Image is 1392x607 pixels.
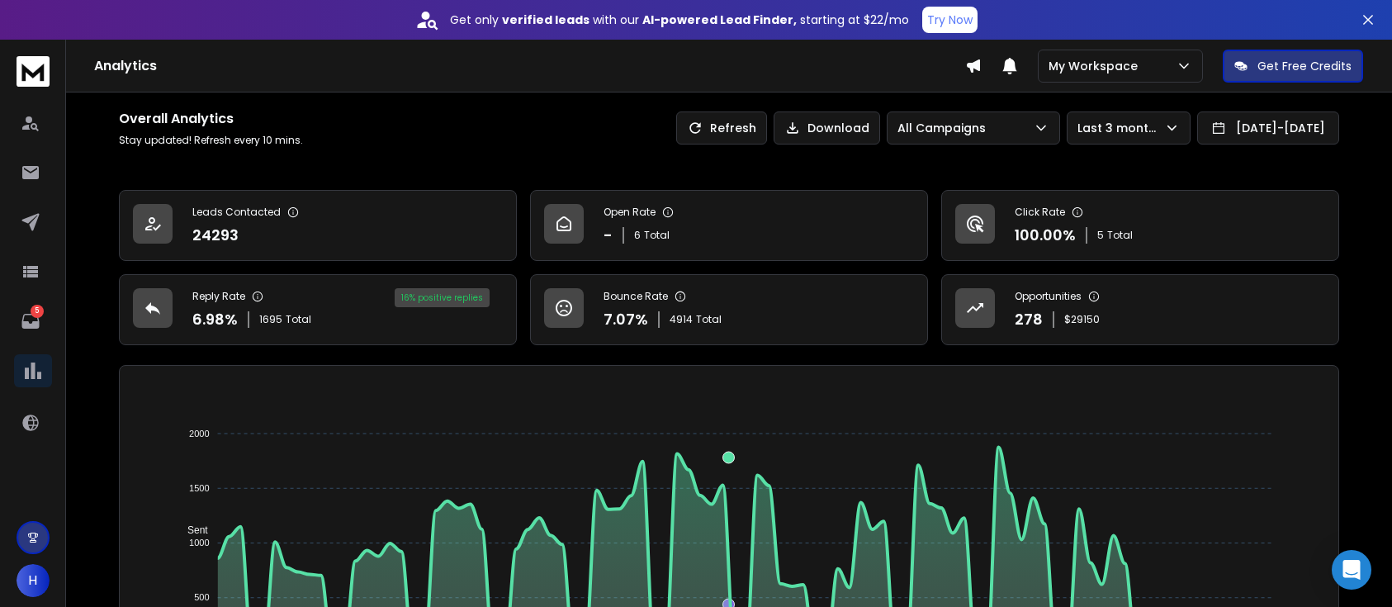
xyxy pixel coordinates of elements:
span: Total [1107,229,1133,242]
button: Try Now [922,7,978,33]
span: Total [696,313,722,326]
a: Open Rate-6Total [530,190,928,261]
tspan: 1500 [189,483,209,493]
p: Click Rate [1015,206,1065,219]
button: Refresh [676,111,767,145]
span: 6 [634,229,641,242]
span: Total [644,229,670,242]
p: Leads Contacted [192,206,281,219]
tspan: 1000 [189,538,209,548]
p: 100.00 % [1015,224,1076,247]
p: Download [807,120,869,136]
p: All Campaigns [897,120,992,136]
span: Sent [175,524,208,536]
a: Reply Rate6.98%1695Total16% positive replies [119,274,517,345]
a: 5 [14,305,47,338]
button: H [17,564,50,597]
span: 1695 [259,313,282,326]
button: Download [774,111,880,145]
p: Last 3 months [1077,120,1164,136]
p: Bounce Rate [604,290,668,303]
span: Total [286,313,311,326]
p: Stay updated! Refresh every 10 mins. [119,134,303,147]
img: logo [17,56,50,87]
p: 24293 [192,224,239,247]
p: Refresh [710,120,756,136]
button: [DATE]-[DATE] [1197,111,1339,145]
span: 5 [1097,229,1104,242]
p: Reply Rate [192,290,245,303]
a: Click Rate100.00%5Total [941,190,1339,261]
a: Bounce Rate7.07%4914Total [530,274,928,345]
p: Get Free Credits [1257,58,1352,74]
a: Leads Contacted24293 [119,190,517,261]
p: Get only with our starting at $22/mo [450,12,909,28]
p: Opportunities [1015,290,1082,303]
h1: Overall Analytics [119,109,303,129]
a: Opportunities278$29150 [941,274,1339,345]
strong: verified leads [502,12,589,28]
tspan: 500 [195,592,210,602]
p: 6.98 % [192,308,238,331]
p: 7.07 % [604,308,648,331]
tspan: 2000 [189,429,209,439]
button: Get Free Credits [1223,50,1363,83]
p: Try Now [927,12,973,28]
div: Open Intercom Messenger [1332,550,1371,590]
span: 4914 [670,313,693,326]
p: Open Rate [604,206,656,219]
p: 5 [31,305,44,318]
p: $ 29150 [1064,313,1100,326]
h1: Analytics [94,56,965,76]
div: 16 % positive replies [395,288,490,307]
p: 278 [1015,308,1043,331]
p: - [604,224,613,247]
p: My Workspace [1049,58,1144,74]
strong: AI-powered Lead Finder, [642,12,797,28]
